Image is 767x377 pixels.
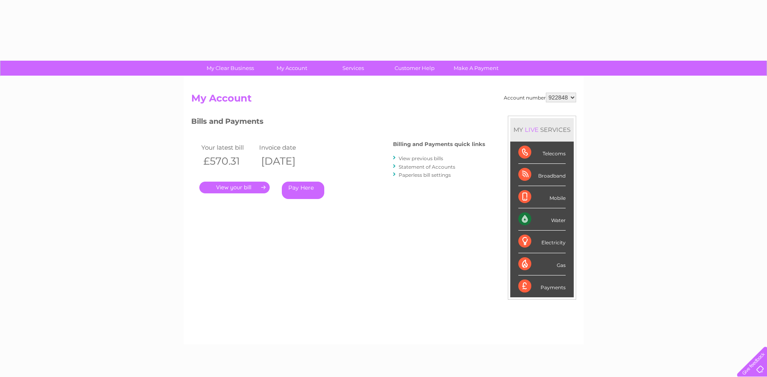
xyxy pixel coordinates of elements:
a: My Clear Business [197,61,264,76]
a: Pay Here [282,182,324,199]
a: Make A Payment [443,61,509,76]
div: Gas [518,253,566,275]
div: Account number [504,93,576,102]
div: Water [518,208,566,231]
div: Electricity [518,231,566,253]
h3: Bills and Payments [191,116,485,130]
a: Customer Help [381,61,448,76]
h4: Billing and Payments quick links [393,141,485,147]
div: Payments [518,275,566,297]
h2: My Account [191,93,576,108]
div: Telecoms [518,142,566,164]
a: Statement of Accounts [399,164,455,170]
a: . [199,182,270,193]
a: Paperless bill settings [399,172,451,178]
a: My Account [258,61,325,76]
a: Services [320,61,387,76]
td: Invoice date [257,142,315,153]
a: View previous bills [399,155,443,161]
div: LIVE [523,126,540,133]
div: Broadband [518,164,566,186]
td: Your latest bill [199,142,258,153]
div: MY SERVICES [510,118,574,141]
th: £570.31 [199,153,258,169]
th: [DATE] [257,153,315,169]
div: Mobile [518,186,566,208]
